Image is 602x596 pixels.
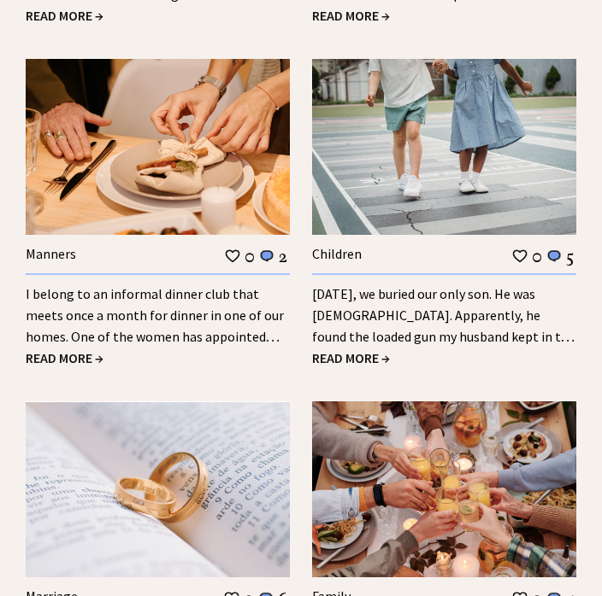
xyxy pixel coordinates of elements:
[26,245,76,262] a: Manners
[258,248,275,264] img: message_round%201.png
[312,349,390,366] a: READ MORE →
[312,245,362,262] a: Children
[531,245,543,267] td: 0
[244,245,256,267] td: 0
[312,285,575,388] a: [DATE], we buried our only son. He was [DEMOGRAPHIC_DATA]. Apparently, he found the loaded gun my...
[546,248,563,264] img: message_round%201.png
[278,245,288,267] td: 2
[26,401,290,577] img: marriage.jpg
[26,7,103,24] a: READ MORE →
[224,248,241,264] img: heart_outline%201.png
[312,7,390,24] a: READ MORE →
[26,59,290,235] img: manners.jpg
[26,349,103,366] a: READ MORE →
[312,401,576,577] img: family.jpg
[511,248,528,264] img: heart_outline%201.png
[312,59,576,235] img: children.jpg
[26,285,284,366] a: I belong to an informal dinner club that meets once a month for dinner in one of our homes. One o...
[565,245,575,267] td: 5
